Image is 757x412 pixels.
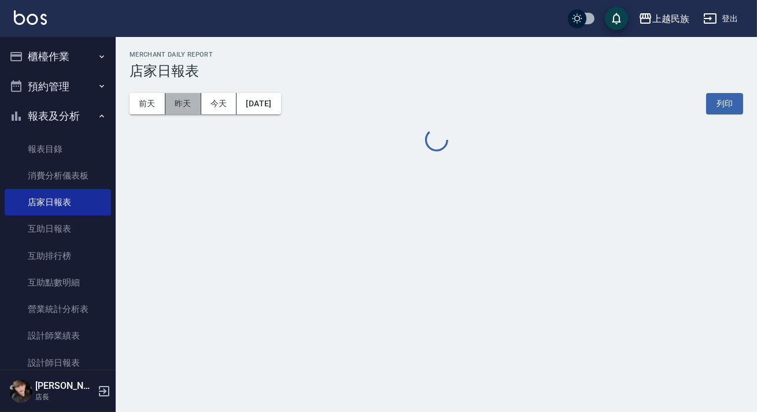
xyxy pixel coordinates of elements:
[5,350,111,376] a: 設計師日報表
[652,12,689,26] div: 上越民族
[237,93,280,114] button: [DATE]
[201,93,237,114] button: 今天
[165,93,201,114] button: 昨天
[9,380,32,403] img: Person
[699,8,743,29] button: 登出
[35,392,94,402] p: 店長
[605,7,628,30] button: save
[5,243,111,269] a: 互助排行榜
[706,93,743,114] button: 列印
[130,51,743,58] h2: Merchant Daily Report
[5,296,111,322] a: 營業統計分析表
[35,380,94,392] h5: [PERSON_NAME]
[5,72,111,102] button: 預約管理
[634,7,694,31] button: 上越民族
[5,42,111,72] button: 櫃檯作業
[5,162,111,189] a: 消費分析儀表板
[130,63,743,79] h3: 店家日報表
[130,93,165,114] button: 前天
[5,189,111,216] a: 店家日報表
[5,322,111,349] a: 設計師業績表
[5,216,111,242] a: 互助日報表
[5,101,111,131] button: 報表及分析
[5,269,111,296] a: 互助點數明細
[5,136,111,162] a: 報表目錄
[14,10,47,25] img: Logo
